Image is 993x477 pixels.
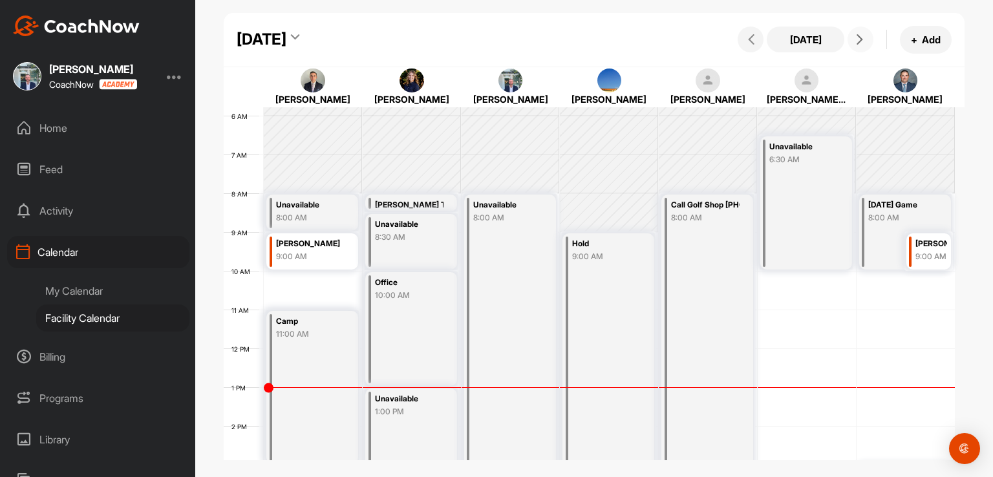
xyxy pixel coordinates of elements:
[13,16,140,36] img: CoachNow
[7,112,189,144] div: Home
[36,277,189,304] div: My Calendar
[769,154,838,165] div: 6:30 AM
[868,212,937,224] div: 8:00 AM
[224,112,261,120] div: 6 AM
[572,251,641,262] div: 9:00 AM
[375,275,443,290] div: Office
[473,198,542,213] div: Unavailable
[911,33,917,47] span: +
[498,69,523,93] img: square_446d4912c97095f53e069ee915ff1568.jpg
[769,140,838,154] div: Unavailable
[224,229,261,237] div: 9 AM
[795,69,819,93] img: square_default-ef6cabf814de5a2bf16c804365e32c732080f9872bdf737d349900a9daf73cf9.png
[224,190,261,198] div: 8 AM
[900,26,952,54] button: +Add
[915,237,946,251] div: [PERSON_NAME]
[375,392,443,407] div: Unavailable
[671,198,740,213] div: Call Golf Shop [PHONE_NUMBER]
[7,236,189,268] div: Calendar
[276,237,345,251] div: [PERSON_NAME]
[949,433,980,464] div: Open Intercom Messenger
[7,382,189,414] div: Programs
[49,64,137,74] div: [PERSON_NAME]
[473,212,542,224] div: 8:00 AM
[668,92,748,106] div: [PERSON_NAME]
[49,79,137,90] div: CoachNow
[375,217,443,232] div: Unavailable
[375,290,443,301] div: 10:00 AM
[224,268,263,275] div: 10 AM
[13,62,41,90] img: square_446d4912c97095f53e069ee915ff1568.jpg
[375,231,443,243] div: 8:30 AM
[7,153,189,185] div: Feed
[893,69,918,93] img: square_2188944b32105364a078cb753be2f824.jpg
[224,306,262,314] div: 11 AM
[276,328,345,340] div: 11:00 AM
[273,92,353,106] div: [PERSON_NAME]
[224,151,260,159] div: 7 AM
[99,79,137,90] img: CoachNow acadmey
[36,304,189,332] div: Facility Calendar
[7,341,189,373] div: Billing
[400,69,424,93] img: square_709eb04eea1884cdf60b346a360604b7.jpg
[301,69,325,93] img: square_1cc27a374cabf7354932ba9b093d3e92.jpg
[224,423,260,430] div: 2 PM
[372,92,451,106] div: [PERSON_NAME]
[375,406,443,418] div: 1:00 PM
[671,212,740,224] div: 8:00 AM
[866,92,945,106] div: [PERSON_NAME]
[237,28,286,51] div: [DATE]
[570,92,649,106] div: [PERSON_NAME]
[276,314,345,329] div: Camp
[276,212,345,224] div: 8:00 AM
[767,26,844,52] button: [DATE]
[7,423,189,456] div: Library
[868,198,937,213] div: [DATE] Game
[276,251,345,262] div: 9:00 AM
[597,69,622,93] img: square_6c8f0e0a31fe28570eabc462bee4daaf.jpg
[915,251,946,262] div: 9:00 AM
[767,92,846,106] div: [PERSON_NAME] [PERSON_NAME]
[276,198,345,213] div: Unavailable
[696,69,720,93] img: square_default-ef6cabf814de5a2bf16c804365e32c732080f9872bdf737d349900a9daf73cf9.png
[471,92,550,106] div: [PERSON_NAME]
[224,345,262,353] div: 12 PM
[224,384,259,392] div: 1 PM
[375,198,443,213] div: [PERSON_NAME] Tourn.
[572,237,641,251] div: Hold
[7,195,189,227] div: Activity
